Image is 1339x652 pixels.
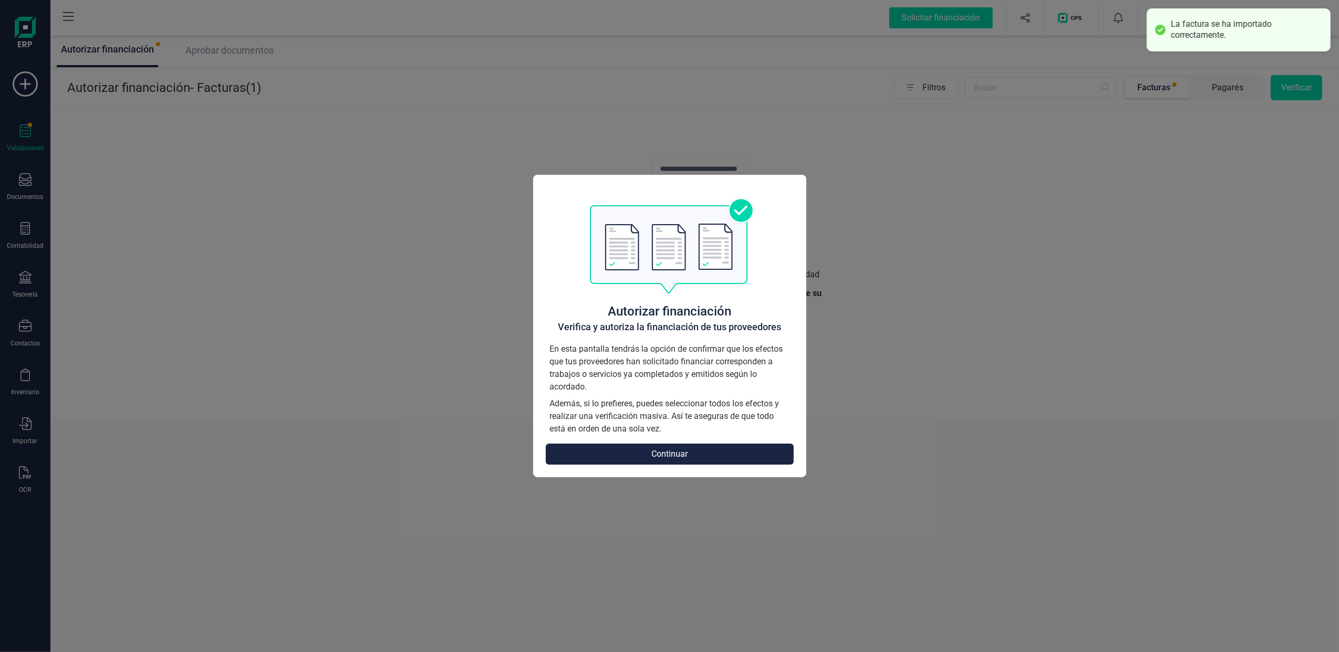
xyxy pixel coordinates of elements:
img: autorizacion logo [584,196,756,295]
p: En esta pantalla tendrás la opción de confirmar que los efectos que tus proveedores han solicitad... [550,343,790,393]
h2: Verifica y autoriza la financiación de tus proveedores [558,320,781,334]
p: Además, si lo prefieres, puedes seleccionar todos los efectos y realizar una verificación masiva.... [550,397,790,435]
h1: Autorizar financiación [608,303,731,320]
div: La factura se ha importado correctamente. [1171,19,1323,41]
button: Continuar [546,444,794,465]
